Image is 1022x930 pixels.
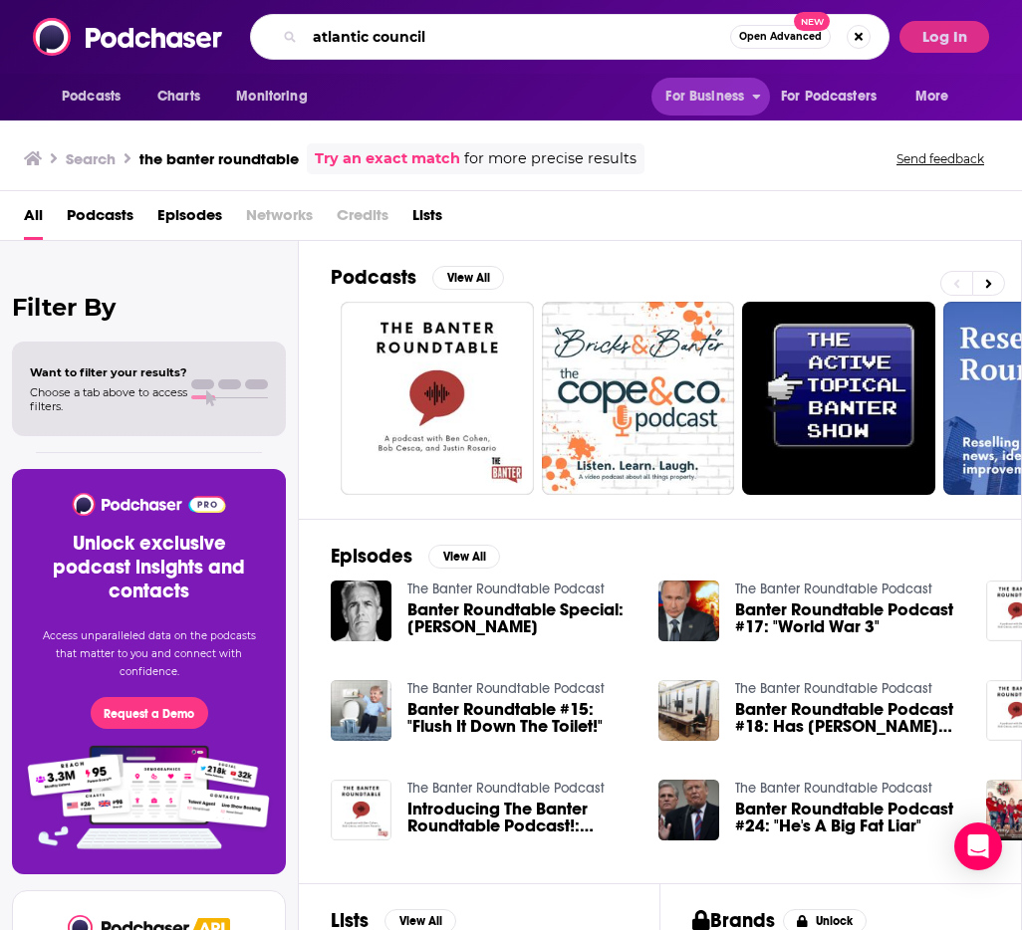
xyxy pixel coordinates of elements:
a: Episodes [157,199,222,240]
span: Podcasts [62,83,121,111]
a: EpisodesView All [331,544,500,569]
img: Banter Roundtable Podcast #18: Has Putin Checkmated Himself? [658,680,719,741]
h3: the banter roundtable [139,149,299,168]
button: Log In [899,21,989,53]
button: open menu [651,78,769,116]
h2: Episodes [331,544,412,569]
span: Choose a tab above to access filters. [30,385,187,413]
a: The Banter Roundtable Podcast [407,780,605,797]
span: For Podcasters [781,83,877,111]
img: Pro Features [21,745,277,850]
span: Charts [157,83,200,111]
button: View All [428,545,500,569]
a: Banter Roundtable Podcast #17: "World War 3" [735,601,962,635]
button: open menu [222,78,333,116]
span: For Business [665,83,744,111]
a: PodcastsView All [331,265,504,290]
span: Banter Roundtable Podcast #18: Has [PERSON_NAME] Checkmated Himself? [735,701,962,735]
button: open menu [768,78,905,116]
a: Lists [412,199,442,240]
button: open menu [48,78,146,116]
a: The Banter Roundtable Podcast [407,680,605,697]
a: Banter Roundtable Podcast #24: "He's A Big Fat Liar" [735,801,962,834]
h2: Filter By [12,293,286,322]
a: Banter Roundtable Podcast #18: Has Putin Checkmated Himself? [735,701,962,735]
a: Introducing The Banter Roundtable Podcast!: Ben's Accent And Bob's Panties [407,801,635,834]
a: The Banter Roundtable Podcast [735,680,932,697]
a: Banter Roundtable #15: "Flush It Down The Toilet!" [407,701,635,735]
span: Monitoring [236,83,307,111]
img: Podchaser - Follow, Share and Rate Podcasts [33,18,224,56]
span: Introducing The Banter Roundtable Podcast!: [PERSON_NAME]'s Accent And [PERSON_NAME]'s Panties [407,801,635,834]
button: View All [432,266,504,290]
img: Podchaser - Follow, Share and Rate Podcasts [71,493,227,516]
a: The Banter Roundtable Podcast [735,780,932,797]
button: open menu [901,78,974,116]
button: Send feedback [891,150,990,167]
p: Access unparalleled data on the podcasts that matter to you and connect with confidence. [36,627,262,681]
span: Want to filter your results? [30,365,187,379]
button: Open AdvancedNew [730,25,831,49]
img: Banter Roundtable #15: "Flush It Down The Toilet!" [331,680,391,741]
button: Request a Demo [91,697,208,729]
h3: Unlock exclusive podcast insights and contacts [36,532,262,603]
span: for more precise results [464,147,637,170]
span: More [915,83,949,111]
span: New [794,12,830,31]
img: Banter Roundtable Podcast #24: "He's A Big Fat Liar" [658,780,719,840]
a: The Banter Roundtable Podcast [735,581,932,597]
img: Banter Roundtable Special: Joe Walsh [331,581,391,641]
span: Banter Roundtable Special: [PERSON_NAME] [407,601,635,635]
a: Try an exact match [315,147,460,170]
a: Banter Roundtable Special: Joe Walsh [407,601,635,635]
div: Open Intercom Messenger [954,822,1002,870]
img: Introducing The Banter Roundtable Podcast!: Ben's Accent And Bob's Panties [331,780,391,840]
span: Credits [337,199,388,240]
a: Podcasts [67,199,133,240]
a: All [24,199,43,240]
h2: Podcasts [331,265,416,290]
span: Networks [246,199,313,240]
a: The Banter Roundtable Podcast [407,581,605,597]
a: Charts [144,78,212,116]
span: Open Advanced [739,32,822,42]
img: Banter Roundtable Podcast #17: "World War 3" [658,581,719,641]
div: Search podcasts, credits, & more... [250,14,890,60]
h3: Search [66,149,116,168]
input: Search podcasts, credits, & more... [305,21,730,53]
